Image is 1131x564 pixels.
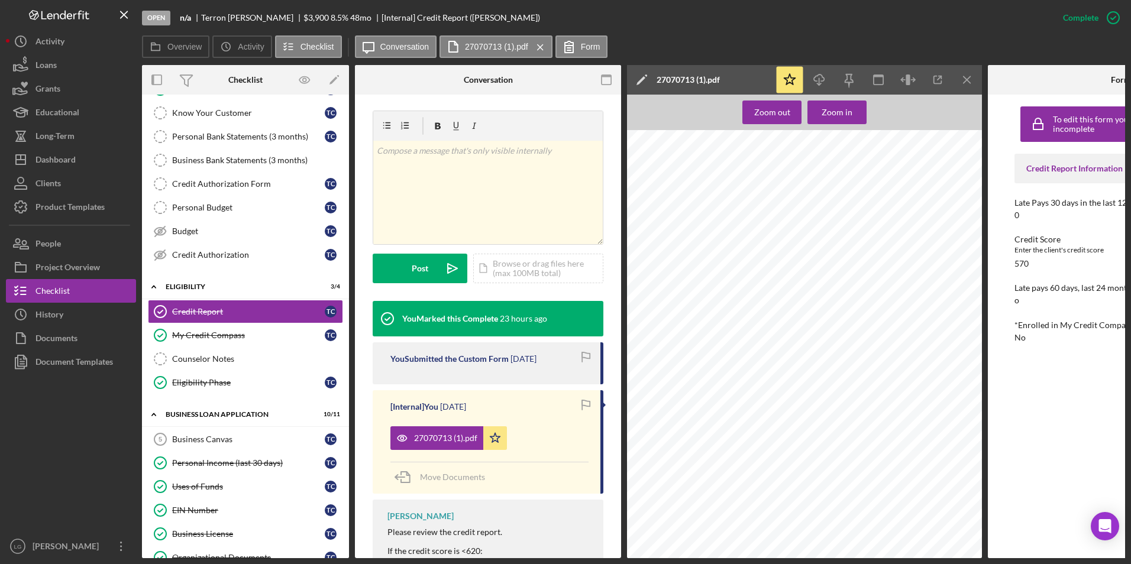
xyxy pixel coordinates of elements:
button: Dashboard [6,148,136,171]
span: * ZIP CODE: NOT AN EXACT MATCH [653,382,733,387]
div: [PERSON_NAME] [387,511,454,521]
div: 48 mo [350,13,371,22]
span: TU [919,178,926,183]
button: Project Overview [6,255,136,279]
span: Reported [887,416,906,420]
div: T C [325,306,337,317]
div: Open Intercom Messenger [1091,512,1119,540]
span: Bureau [932,416,946,420]
div: Loans [35,53,57,80]
button: Checklist [275,35,342,58]
a: Uses of FundsTC [148,475,343,498]
div: Zoom in [822,101,852,124]
div: Project Overview [35,255,100,282]
span: LENGTH: [888,216,906,220]
span: directed to MERIDIANLINK CREDITAPI customer service. [653,456,775,461]
div: Uses of Funds [172,482,325,491]
text: LG [14,543,22,550]
span: REQUESTED BY: [788,167,822,171]
span: CERREO FLO PRODUCTS [655,432,706,436]
button: Clients [6,171,136,195]
span: TRADE SUMMARY [784,443,832,449]
button: Long-Term [6,124,136,148]
span: [DATE] [936,205,951,210]
span: TU [937,424,942,428]
button: Activity [6,30,136,53]
a: Personal BudgetTC [148,196,343,219]
span: --/-- [893,424,900,428]
div: Counselor Notes [172,354,342,364]
div: Complete [1063,6,1098,30]
div: o [1014,296,1019,305]
div: Budget [172,226,325,236]
div: Credit Report [172,307,325,316]
a: Personal Income (last 30 days)TC [148,451,343,475]
div: Credit Authorization [172,250,325,260]
div: T C [325,225,337,237]
span: * STREET NAME: EXACT MATCH [653,278,726,283]
div: 3 / 4 [319,283,340,290]
div: Educational [35,101,79,127]
span: - [773,424,774,428]
span: * STATE CODE: EXACT MATCH [653,292,723,297]
div: Personal Budget [172,203,325,212]
a: Business LicenseTC [148,522,343,546]
span: 489-78-1981 [884,205,910,210]
button: Zoom in [807,101,867,124]
span: CUST. # CFRA [663,173,696,177]
button: 27070713 (1).pdf [440,35,552,58]
span: * CITY NAME: NOT AN EXACT MATCH [653,287,737,292]
span: * STREET TYPE: NOT AN EXACT MATCH [653,368,744,372]
a: Credit ReportTC [148,300,343,323]
div: 0 [1014,210,1019,220]
div: T C [325,552,337,563]
span: - [846,432,847,436]
div: People [35,232,61,258]
span: [DATE] [825,173,839,177]
div: Business Canvas [172,435,325,444]
div: Clients [35,171,61,198]
span: INFILE CREDIT REPORT [894,153,976,160]
span: - [653,462,655,466]
span: INFORMATION. [653,253,687,258]
label: 27070713 (1).pdf [465,42,528,51]
div: Grants [35,77,60,103]
span: * STREET NAME: NOT AN EXACT MATCH [653,320,745,325]
div: Terron [PERSON_NAME] [201,13,303,22]
a: Personal Bank Statements (3 months)TC [148,125,343,148]
span: Address [765,416,782,420]
button: Loans [6,53,136,77]
button: Move Documents [390,462,497,492]
b: n/a [180,13,191,22]
button: Form [555,35,608,58]
span: --/-- [893,432,900,436]
span: Employer [655,416,674,420]
span: * HOUSE NUMBER: EXACT MATCH [653,268,731,273]
div: T C [325,504,337,516]
div: 27070713 (1).pdf [657,75,720,85]
div: Personal Bank Statements (3 months) [172,132,325,141]
span: - [773,432,774,436]
span: 27070713 [919,167,941,171]
div: [PERSON_NAME] [30,534,106,561]
button: Checklist [6,279,136,303]
div: Long-Term [35,124,75,151]
span: CURRENT INPUT TO 2ND PREVIOUS FILE: [653,349,748,354]
div: T C [325,528,337,540]
div: T C [325,377,337,388]
div: T C [325,202,337,213]
a: Credit Authorization FormTC [148,172,343,196]
button: Conversation [355,35,437,58]
div: [Internal] Credit Report ([PERSON_NAME]) [382,13,540,22]
div: T C [325,107,337,119]
div: 27070713 (1).pdf [414,433,477,443]
span: 1 - TRANSUNION ADDRESS ANALYSIS [[PERSON_NAME] - 489781981]: [653,259,812,264]
time: 2025-09-23 17:25 [440,402,466,411]
div: T C [325,481,337,492]
span: APPLICANT: [649,206,674,210]
span: * STATE CODE: EXACT MATCH [653,377,723,382]
time: 2025-09-29 21:05 [500,314,547,323]
span: ECOA KEY: [644,544,671,549]
span: 1 - CONSUMER STATEMENT: DO NOT CONFUSE WITH CONSUMERS OF SIMILAR IDENTIFICATION; VERIFY ALL IDENT... [653,248,936,253]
